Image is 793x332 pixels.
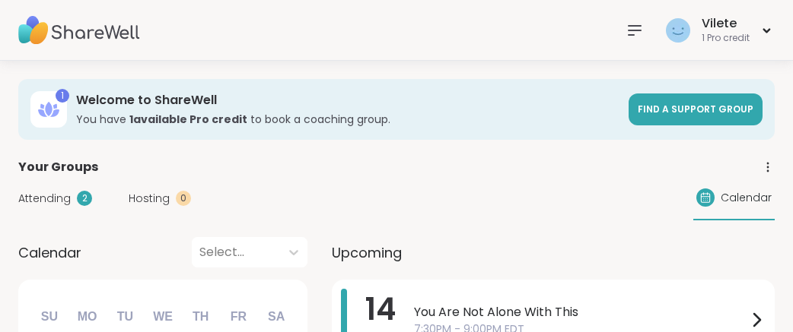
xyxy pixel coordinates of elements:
[77,191,92,206] div: 2
[18,242,81,263] span: Calendar
[129,191,170,207] span: Hosting
[18,158,98,176] span: Your Groups
[76,92,619,109] h3: Welcome to ShareWell
[629,93,763,125] a: Find a support group
[666,18,690,43] img: Vilete
[414,303,747,321] span: You Are Not Alone With This
[129,112,247,127] b: 1 available Pro credit
[18,191,71,207] span: Attending
[365,288,396,330] span: 14
[76,112,619,127] h3: You have to book a coaching group.
[18,4,140,57] img: ShareWell Nav Logo
[332,242,402,263] span: Upcoming
[702,32,750,45] div: 1 Pro credit
[638,103,753,115] span: Find a support group
[721,190,772,206] span: Calendar
[702,15,750,32] div: Vilete
[176,191,191,206] div: 0
[56,89,69,103] div: 1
